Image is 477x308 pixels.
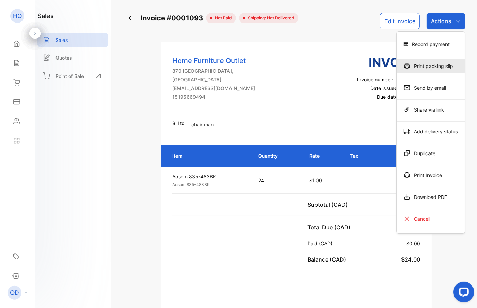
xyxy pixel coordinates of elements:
[245,15,294,21] span: Shipping: Not Delivered
[37,68,108,83] a: Point of Sale
[172,93,255,100] p: 15195669494
[55,72,84,80] p: Point of Sale
[140,13,206,23] span: Invoice #0001093
[397,190,465,204] div: Download PDF
[172,85,255,92] p: [EMAIL_ADDRESS][DOMAIN_NAME]
[431,17,451,25] p: Actions
[384,152,420,159] p: Amount
[172,55,255,66] p: Home Furniture Outlet
[172,173,246,180] p: Aosom 835-483BK
[397,81,465,95] div: Send by email
[37,51,108,65] a: Quotes
[172,152,244,159] p: Item
[350,177,370,184] p: -
[397,59,465,73] div: Print packing slip
[258,152,295,159] p: Quantity
[172,67,255,74] p: 870 [GEOGRAPHIC_DATA],
[172,120,186,127] p: Bill to:
[397,168,465,182] div: Print Invoice
[427,13,465,29] button: Actions
[401,256,420,263] span: $24.00
[397,37,465,51] div: Record payment
[397,124,465,138] div: Add delivery status
[407,240,420,246] span: $0.00
[357,77,394,82] span: Invoice number:
[172,76,255,83] p: [GEOGRAPHIC_DATA]
[191,121,214,128] p: chair man
[397,146,465,160] div: Duplicate
[307,201,350,209] p: Subtotal (CAD)
[55,36,68,44] p: Sales
[350,152,370,159] p: Tax
[55,54,72,61] p: Quotes
[258,177,295,184] p: 24
[357,53,420,72] h3: Invoice
[307,240,335,247] p: Paid (CAD)
[380,13,420,29] button: Edit Invoice
[172,182,246,188] p: Aosom 835-483BK
[371,85,399,91] span: Date issued:
[397,212,465,226] div: Cancel
[307,223,353,231] p: Total Due (CAD)
[309,177,322,183] span: $1.00
[309,152,336,159] p: Rate
[377,94,399,100] span: Due date:
[448,279,477,308] iframe: LiveChat chat widget
[397,103,465,116] div: Share via link
[212,15,232,21] span: not paid
[37,11,54,20] h1: sales
[13,11,22,20] p: HO
[307,255,349,264] p: Balance (CAD)
[37,33,108,47] a: Sales
[10,288,19,297] p: OD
